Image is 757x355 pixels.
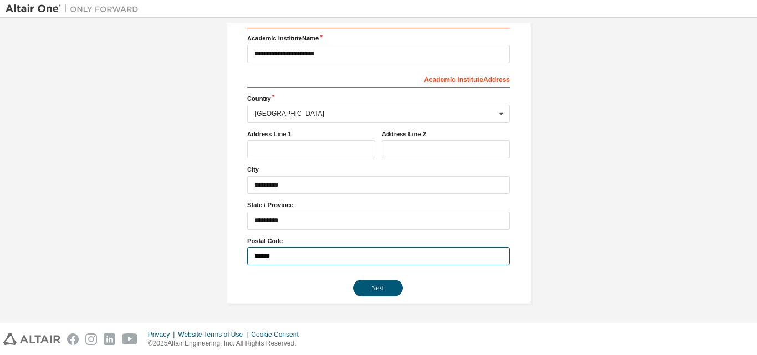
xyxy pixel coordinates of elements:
[353,280,403,296] button: Next
[178,330,251,339] div: Website Terms of Use
[148,339,305,348] p: © 2025 Altair Engineering, Inc. All Rights Reserved.
[251,330,305,339] div: Cookie Consent
[247,130,375,138] label: Address Line 1
[247,34,510,43] label: Academic Institute Name
[382,130,510,138] label: Address Line 2
[6,3,144,14] img: Altair One
[247,70,510,88] div: Academic Institute Address
[85,333,97,345] img: instagram.svg
[67,333,79,345] img: facebook.svg
[247,236,510,245] label: Postal Code
[247,94,510,103] label: Country
[3,333,60,345] img: altair_logo.svg
[122,333,138,345] img: youtube.svg
[104,333,115,345] img: linkedin.svg
[148,330,178,339] div: Privacy
[247,200,510,209] label: State / Province
[255,110,496,117] div: [GEOGRAPHIC_DATA]
[247,165,510,174] label: City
